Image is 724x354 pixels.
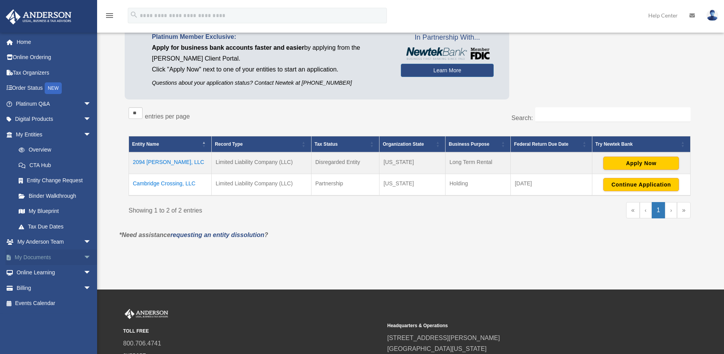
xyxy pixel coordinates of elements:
[379,174,446,195] td: [US_STATE]
[84,96,99,112] span: arrow_drop_down
[84,127,99,143] span: arrow_drop_down
[5,280,103,296] a: Billingarrow_drop_down
[5,50,103,65] a: Online Ordering
[603,157,679,170] button: Apply Now
[129,152,212,174] td: 2094 [PERSON_NAME], LLC
[11,157,99,173] a: CTA Hub
[105,14,114,20] a: menu
[5,96,103,112] a: Platinum Q&Aarrow_drop_down
[3,9,74,24] img: Anderson Advisors Platinum Portal
[132,141,159,147] span: Entity Name
[129,202,404,216] div: Showing 1 to 2 of 2 entries
[446,152,511,174] td: Long Term Rental
[707,10,718,21] img: User Pic
[446,174,511,195] td: Holding
[84,280,99,296] span: arrow_drop_down
[45,82,62,94] div: NEW
[11,188,99,204] a: Binder Walkthrough
[152,42,389,64] p: by applying from the [PERSON_NAME] Client Portal.
[152,44,304,51] span: Apply for business bank accounts faster and easier
[511,136,592,152] th: Federal Return Due Date: Activate to sort
[405,47,490,60] img: NewtekBankLogoSM.png
[152,78,389,88] p: Questions about your application status? Contact Newtek at [PHONE_NUMBER]
[105,11,114,20] i: menu
[84,234,99,250] span: arrow_drop_down
[84,265,99,281] span: arrow_drop_down
[652,202,665,218] a: 1
[84,249,99,265] span: arrow_drop_down
[123,327,382,335] small: TOLL FREE
[129,174,212,195] td: Cambridge Crossing, LLC
[11,173,99,188] a: Entity Change Request
[446,136,511,152] th: Business Purpose: Activate to sort
[311,174,379,195] td: Partnership
[387,322,646,330] small: Headquarters & Operations
[129,136,212,152] th: Entity Name: Activate to invert sorting
[401,31,494,44] span: In Partnership With...
[130,10,138,19] i: search
[401,64,494,77] a: Learn More
[449,141,489,147] span: Business Purpose
[5,65,103,80] a: Tax Organizers
[640,202,652,218] a: Previous
[379,136,446,152] th: Organization State: Activate to sort
[387,335,500,341] a: [STREET_ADDRESS][PERSON_NAME]
[379,152,446,174] td: [US_STATE]
[123,340,161,347] a: 800.706.4741
[212,174,312,195] td: Limited Liability Company (LLC)
[212,152,312,174] td: Limited Liability Company (LLC)
[11,142,95,158] a: Overview
[387,345,487,352] a: [GEOGRAPHIC_DATA][US_STATE]
[11,204,99,219] a: My Blueprint
[383,141,424,147] span: Organization State
[5,296,103,311] a: Events Calendar
[311,152,379,174] td: Disregarded Entity
[123,309,170,319] img: Anderson Advisors Platinum Portal
[171,232,265,238] a: requesting an entity dissolution
[512,115,533,121] label: Search:
[592,136,690,152] th: Try Newtek Bank : Activate to sort
[152,64,389,75] p: Click "Apply Now" next to one of your entities to start an application.
[215,141,243,147] span: Record Type
[5,34,103,50] a: Home
[5,127,99,142] a: My Entitiesarrow_drop_down
[677,202,691,218] a: Last
[311,136,379,152] th: Tax Status: Activate to sort
[665,202,677,218] a: Next
[5,234,103,250] a: My Anderson Teamarrow_drop_down
[5,265,103,281] a: Online Learningarrow_drop_down
[595,140,679,149] div: Try Newtek Bank
[514,141,568,147] span: Federal Return Due Date
[212,136,312,152] th: Record Type: Activate to sort
[315,141,338,147] span: Tax Status
[603,178,679,191] button: Continue Application
[626,202,640,218] a: First
[145,113,190,120] label: entries per page
[5,112,103,127] a: Digital Productsarrow_drop_down
[5,249,103,265] a: My Documentsarrow_drop_down
[119,232,268,238] em: *Need assistance ?
[84,112,99,127] span: arrow_drop_down
[511,174,592,195] td: [DATE]
[11,219,99,234] a: Tax Due Dates
[152,31,389,42] p: Platinum Member Exclusive:
[5,80,103,96] a: Order StatusNEW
